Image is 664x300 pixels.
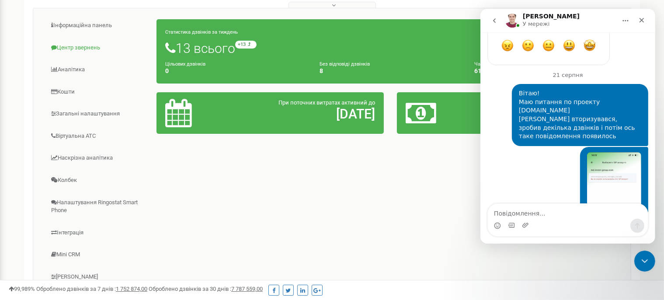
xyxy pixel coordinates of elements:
[165,41,615,56] h1: 13 всього
[36,286,147,292] span: Оброблено дзвінків за 7 днів :
[40,244,157,265] a: Mini CRM
[165,29,238,35] small: Статистика дзвінків за тиждень
[7,138,168,276] div: Андрій каже…
[474,68,615,74] h4: 61,54 %
[28,213,35,220] button: вибір GIF-файлів
[14,213,21,220] button: Вибір емодзі
[40,222,157,244] a: Інтеграція
[320,68,461,74] h4: 8
[7,195,167,210] textarea: Повідомлення...
[149,286,263,292] span: Оброблено дзвінків за 30 днів :
[40,192,157,221] a: Налаштування Ringostat Smart Phone
[40,59,157,80] a: Аналiтика
[320,61,370,67] small: Без відповіді дзвінків
[231,286,263,292] u: 7 787 559,00
[150,210,164,224] button: Надіслати повідомлення…
[235,41,257,49] small: +13
[480,9,655,244] iframe: Intercom live chat
[165,61,205,67] small: Цільових дзвінків
[165,68,306,74] h4: 0
[9,286,35,292] span: 99,989%
[240,107,375,121] h2: [DATE]
[116,286,147,292] u: 1 752 874,00
[40,147,157,169] a: Наскрізна аналітика
[40,126,157,147] a: Віртуальна АТС
[40,37,157,59] a: Центр звернень
[40,81,157,103] a: Кошти
[40,15,157,36] a: Інформаційна панель
[40,170,157,191] a: Колбек
[278,99,375,106] span: При поточних витратах активний до
[40,266,157,288] a: [PERSON_NAME]
[40,103,157,125] a: Загальні налаштування
[474,61,539,67] small: Частка пропущених дзвінків
[634,251,655,272] iframe: Intercom live chat
[42,213,49,220] button: Завантажити вкладений файл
